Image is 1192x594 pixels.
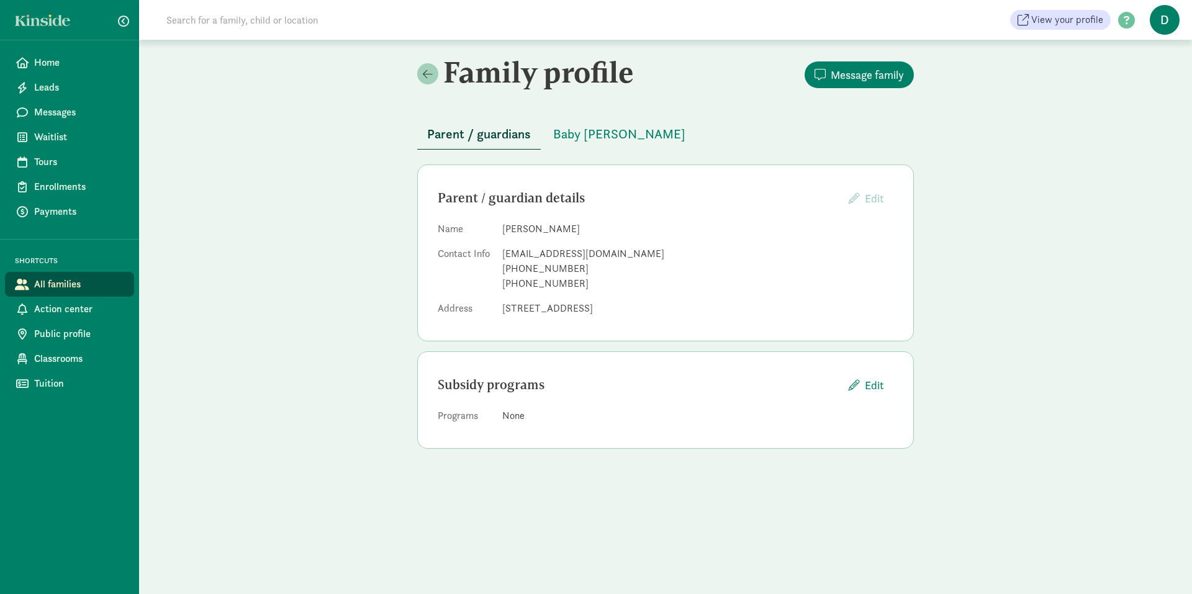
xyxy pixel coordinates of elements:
[427,124,531,144] span: Parent / guardians
[34,204,124,219] span: Payments
[34,80,124,95] span: Leads
[417,55,663,89] h2: Family profile
[34,376,124,391] span: Tuition
[865,191,883,205] span: Edit
[34,326,124,341] span: Public profile
[831,66,904,83] span: Message family
[417,119,541,150] button: Parent / guardians
[34,179,124,194] span: Enrollments
[5,322,134,346] a: Public profile
[805,61,914,88] button: Message family
[5,174,134,199] a: Enrollments
[502,301,893,316] dd: [STREET_ADDRESS]
[502,222,893,236] dd: [PERSON_NAME]
[5,297,134,322] a: Action center
[5,199,134,224] a: Payments
[438,408,492,428] dt: Programs
[1130,534,1192,594] iframe: Chat Widget
[865,377,883,394] span: Edit
[502,276,893,291] div: [PHONE_NUMBER]
[543,127,695,142] a: Baby [PERSON_NAME]
[502,408,893,423] div: None
[438,301,492,321] dt: Address
[438,246,492,296] dt: Contact Info
[1031,12,1103,27] span: View your profile
[438,222,492,241] dt: Name
[5,125,134,150] a: Waitlist
[438,188,839,208] div: Parent / guardian details
[417,127,541,142] a: Parent / guardians
[34,155,124,169] span: Tours
[5,371,134,396] a: Tuition
[159,7,507,32] input: Search for a family, child or location
[5,272,134,297] a: All families
[543,119,695,149] button: Baby [PERSON_NAME]
[34,351,124,366] span: Classrooms
[502,246,893,261] div: [EMAIL_ADDRESS][DOMAIN_NAME]
[34,130,124,145] span: Waitlist
[5,75,134,100] a: Leads
[438,375,839,395] div: Subsidy programs
[839,185,893,212] button: Edit
[553,124,685,144] span: Baby [PERSON_NAME]
[5,50,134,75] a: Home
[5,100,134,125] a: Messages
[502,261,893,276] div: [PHONE_NUMBER]
[34,302,124,317] span: Action center
[1010,10,1111,30] a: View your profile
[839,372,893,398] button: Edit
[34,55,124,70] span: Home
[5,346,134,371] a: Classrooms
[34,105,124,120] span: Messages
[1150,5,1180,35] span: D
[5,150,134,174] a: Tours
[34,277,124,292] span: All families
